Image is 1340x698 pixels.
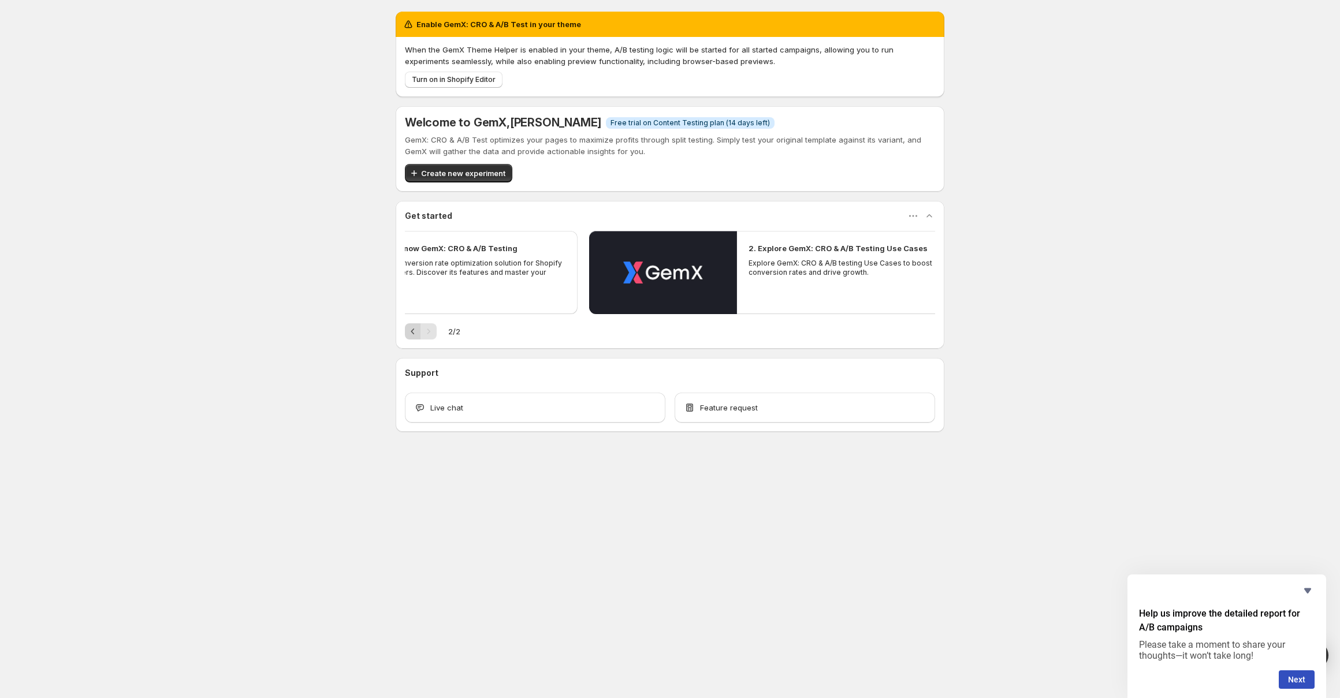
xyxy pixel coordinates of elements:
[412,75,496,84] span: Turn on in Shopify Editor
[405,44,935,67] p: When the GemX Theme Helper is enabled in your theme, A/B testing logic will be started for all st...
[405,164,512,182] button: Create new experiment
[405,134,935,157] p: GemX: CRO & A/B Test optimizes your pages to maximize profits through split testing. Simply test ...
[589,231,737,314] button: Play video
[448,326,460,337] span: 2 / 2
[700,402,758,413] span: Feature request
[430,402,463,413] span: Live chat
[416,18,581,30] h2: Enable GemX: CRO & A/B Test in your theme
[749,259,947,277] p: Explore GemX: CRO & A/B testing Use Cases to boost conversion rates and drive growth.
[749,242,928,254] h2: 2. Explore GemX: CRO & A/B Testing Use Cases
[1279,670,1315,689] button: Next question
[367,242,518,254] h2: 1. Get to Know GemX: CRO & A/B Testing
[367,259,565,286] p: GemX - conversion rate optimization solution for Shopify store owners. Discover its features and ...
[1139,607,1315,634] h2: Help us improve the detailed report for A/B campaigns
[405,72,502,88] button: Turn on in Shopify Editor
[405,115,601,129] h5: Welcome to GemX
[1301,584,1315,598] button: Hide survey
[1139,584,1315,689] div: Help us improve the detailed report for A/B campaigns
[405,210,452,222] h3: Get started
[405,367,438,379] h3: Support
[1139,639,1315,661] p: Please take a moment to share your thoughts—it won’t take long!
[421,167,505,179] span: Create new experiment
[405,323,437,339] nav: Pagination
[405,323,421,339] button: Previous
[611,118,770,128] span: Free trial on Content Testing plan (14 days left)
[507,115,601,129] span: , [PERSON_NAME]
